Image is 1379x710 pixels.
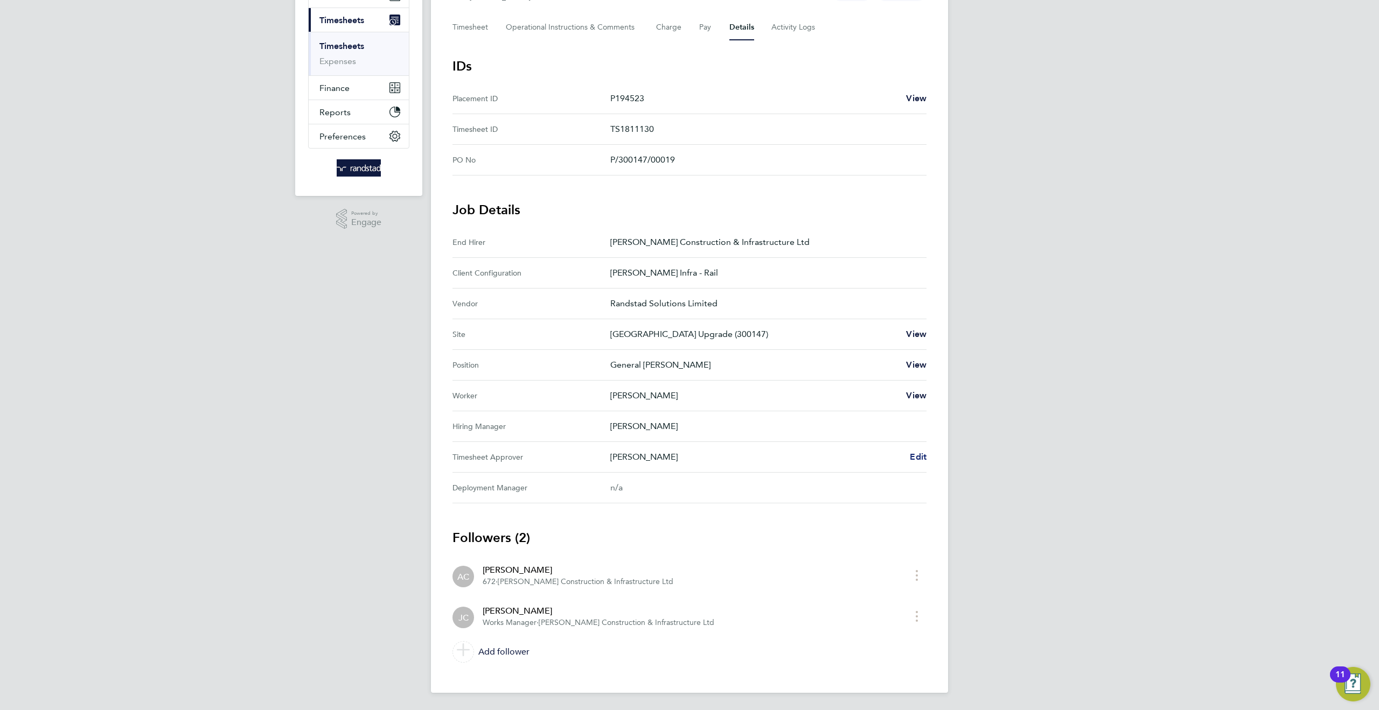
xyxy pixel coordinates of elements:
div: Worker [452,389,610,402]
a: View [906,328,927,341]
a: View [906,389,927,402]
button: timesheet menu [907,567,927,584]
span: Timesheets [319,15,364,25]
p: [PERSON_NAME] Construction & Infrastructure Ltd [610,236,918,249]
div: Adam Clarkson [452,566,474,587]
button: timesheet menu [907,608,927,624]
span: View [906,390,927,400]
span: View [906,360,927,370]
a: Powered byEngage [336,209,382,229]
a: Go to home page [308,159,409,177]
p: [PERSON_NAME] [610,420,918,433]
button: Preferences [309,124,409,148]
span: Works Manager [483,618,537,627]
span: JC [458,611,469,623]
h3: IDs [452,58,927,75]
span: · [496,577,498,586]
div: Placement ID [452,92,610,105]
p: [PERSON_NAME] Infra - Rail [610,266,918,279]
div: Client Configuration [452,266,610,279]
div: End Hirer [452,236,610,249]
img: randstad-logo-retina.png [337,159,381,177]
p: [PERSON_NAME] [610,451,901,463]
button: Details [729,15,754,40]
span: Edit [910,452,927,462]
section: Details [452,58,927,667]
div: Vendor [452,297,610,310]
div: Position [452,358,610,371]
p: General [PERSON_NAME] [610,358,897,371]
button: Reports [309,100,409,124]
div: Timesheets [309,32,409,75]
button: Charge [656,15,682,40]
a: Edit [910,451,927,463]
a: Add follower [452,637,927,667]
div: Timesheet ID [452,123,610,136]
span: Preferences [319,131,366,142]
div: Julian Cojocariu [452,607,474,628]
div: PO No [452,153,610,166]
button: Pay [699,15,712,40]
a: Timesheets [319,41,364,51]
span: View [906,329,927,339]
p: [GEOGRAPHIC_DATA] Upgrade (300147) [610,328,897,341]
div: 11 [1335,674,1345,688]
span: 672 [483,577,496,586]
button: Timesheets [309,8,409,32]
span: Reports [319,107,351,117]
span: Powered by [351,209,381,218]
span: AC [457,571,469,582]
span: Finance [319,83,350,93]
p: Randstad Solutions Limited [610,297,918,310]
h3: Job Details [452,201,927,219]
button: Timesheet [452,15,489,40]
a: View [906,358,927,371]
button: Finance [309,76,409,100]
span: [PERSON_NAME] Construction & Infrastructure Ltd [498,577,673,586]
p: P194523 [610,92,897,105]
div: [PERSON_NAME] [483,564,673,577]
button: Activity Logs [771,15,817,40]
p: TS1811130 [610,123,918,136]
a: Expenses [319,56,356,66]
span: · [537,618,539,627]
div: Site [452,328,610,341]
button: Open Resource Center, 11 new notifications [1336,667,1370,701]
p: P/300147/00019 [610,153,918,166]
div: Hiring Manager [452,420,610,433]
button: Operational Instructions & Comments [506,15,639,40]
span: Engage [351,218,381,227]
div: [PERSON_NAME] [483,604,714,617]
h3: Followers (2) [452,529,927,546]
span: View [906,93,927,103]
div: n/a [610,481,909,494]
p: [PERSON_NAME] [610,389,897,402]
div: Timesheet Approver [452,451,610,463]
span: [PERSON_NAME] Construction & Infrastructure Ltd [539,618,714,627]
div: Deployment Manager [452,481,610,494]
a: View [906,92,927,105]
